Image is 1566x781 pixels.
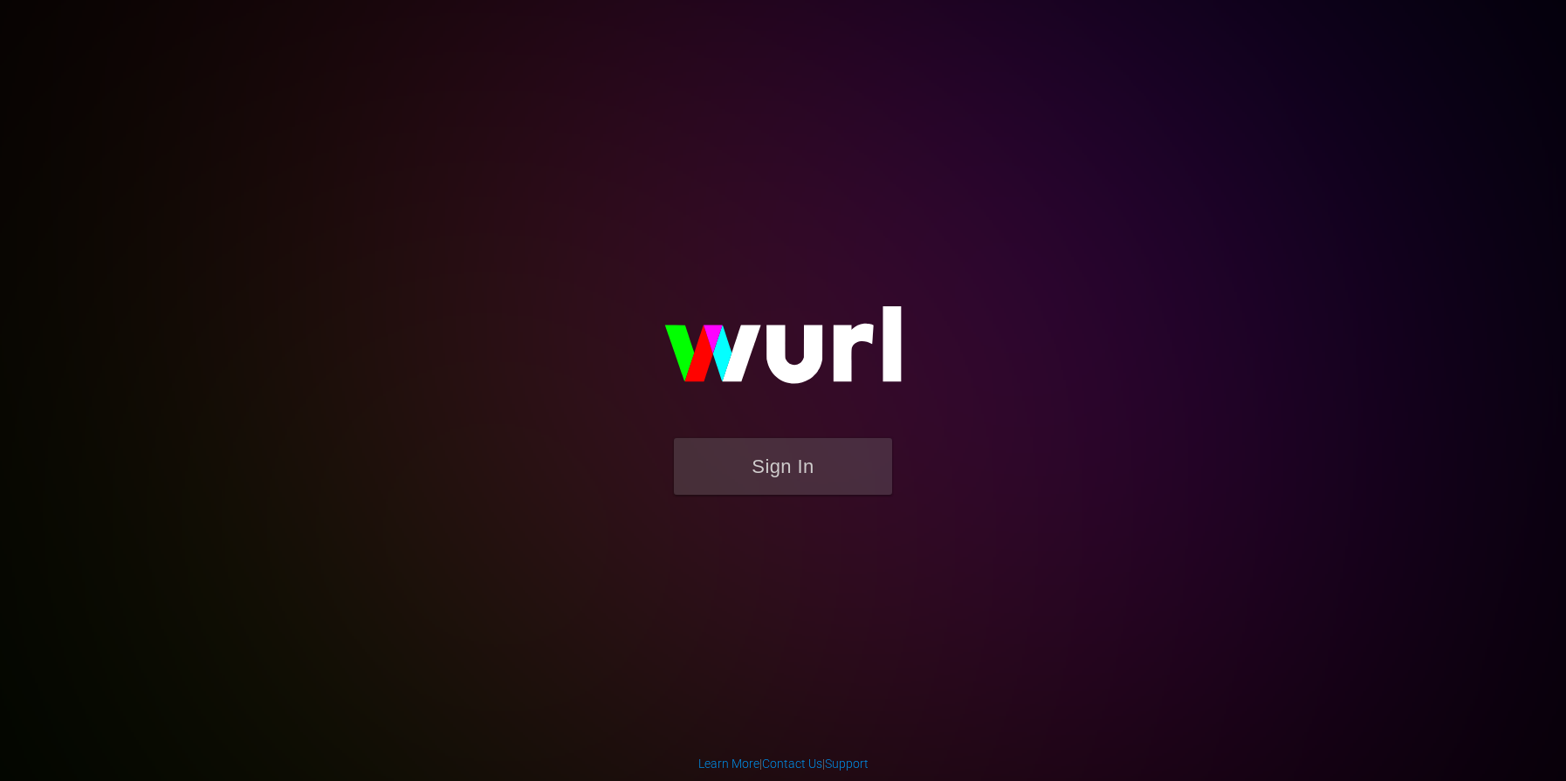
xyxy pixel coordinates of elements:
a: Support [825,757,869,771]
div: | | [698,755,869,772]
a: Learn More [698,757,759,771]
a: Contact Us [762,757,822,771]
button: Sign In [674,438,892,495]
img: wurl-logo-on-black-223613ac3d8ba8fe6dc639794a292ebdb59501304c7dfd60c99c58986ef67473.svg [608,269,958,438]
